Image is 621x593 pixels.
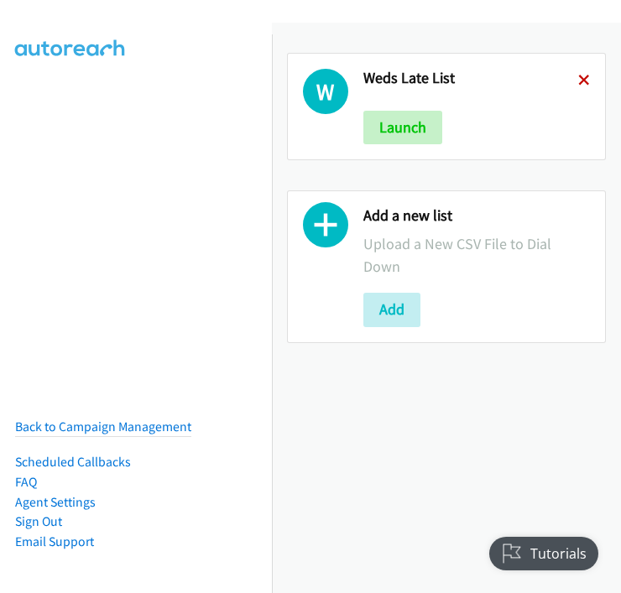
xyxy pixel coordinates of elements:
a: Scheduled Callbacks [15,454,131,470]
button: Launch [363,111,442,144]
h1: W [303,69,348,114]
p: Upload a New CSV File to Dial Down [363,232,590,278]
h2: Add a new list [363,206,590,226]
a: Agent Settings [15,494,96,510]
a: Email Support [15,533,94,549]
button: Add [363,293,420,326]
a: Back to Campaign Management [15,419,191,434]
iframe: Checklist [479,520,608,580]
a: Sign Out [15,513,62,529]
a: FAQ [15,474,37,490]
h2: Weds Late List [363,69,578,88]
